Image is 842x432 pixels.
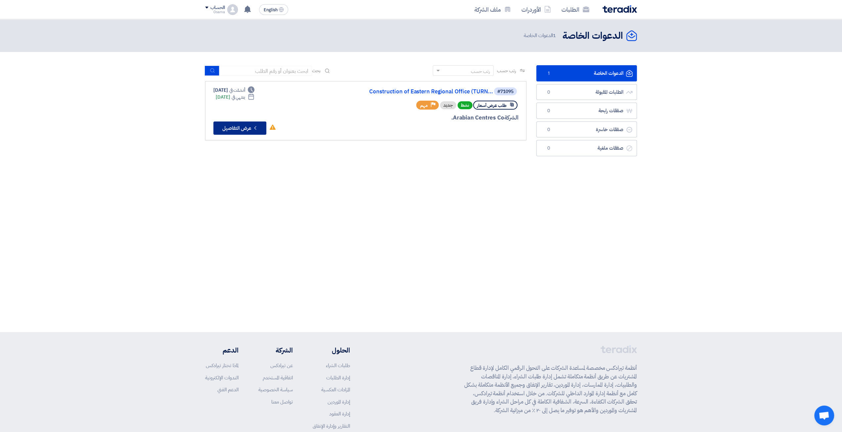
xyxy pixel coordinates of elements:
[206,362,239,369] a: لماذا تختار تيرادكس
[258,386,293,393] a: سياسة الخصوصية
[523,32,557,39] span: الدعوات الخاصة
[516,2,556,17] a: الأوردرات
[205,374,239,381] a: الندوات الإلكترونية
[562,29,623,42] h2: الدعوات الخاصة
[258,345,293,355] li: الشركة
[497,67,516,74] span: رتب حسب
[328,398,350,406] a: إدارة الموردين
[477,102,507,109] span: طلب عرض أسعار
[231,94,245,101] span: ينتهي في
[321,386,350,393] a: المزادات العكسية
[504,114,518,122] span: الشركة
[205,10,225,14] div: Osama
[213,87,254,94] div: [DATE]
[545,126,553,133] span: 0
[602,5,637,13] img: Teradix logo
[536,103,637,119] a: صفقات رابحة0
[545,70,553,77] span: 1
[458,101,472,109] span: نشط
[259,4,288,15] button: English
[359,114,518,122] div: Arabian Centres Co.
[553,32,556,39] span: 1
[229,87,245,94] span: أنشئت في
[360,89,493,95] a: Construction of Eastern Regional Office (TURN...
[497,89,513,94] div: #71095
[313,345,350,355] li: الحلول
[313,422,350,430] a: التقارير وإدارة الإنفاق
[471,68,490,75] div: رتب حسب
[326,374,350,381] a: إدارة الطلبات
[263,8,277,12] span: English
[219,66,312,76] input: ابحث بعنوان أو رقم الطلب
[205,345,239,355] li: الدعم
[536,140,637,156] a: صفقات ملغية0
[312,67,321,74] span: بحث
[329,410,350,417] a: إدارة العقود
[210,5,225,11] div: الحساب
[545,145,553,152] span: 0
[536,84,637,100] a: الطلبات المقبولة0
[263,374,293,381] a: اتفاقية المستخدم
[536,121,637,138] a: صفقات خاسرة0
[545,108,553,114] span: 0
[464,364,637,414] p: أنظمة تيرادكس مخصصة لمساعدة الشركات على التحول الرقمي الكامل لإدارة قطاع المشتريات عن طريق أنظمة ...
[270,362,293,369] a: عن تيرادكس
[440,101,456,109] div: جديد
[213,121,266,135] button: عرض التفاصيل
[814,406,834,425] a: Open chat
[326,362,350,369] a: طلبات الشراء
[217,386,239,393] a: الدعم الفني
[227,4,238,15] img: profile_test.png
[556,2,595,17] a: الطلبات
[216,94,254,101] div: [DATE]
[469,2,516,17] a: ملف الشركة
[271,398,293,406] a: تواصل معنا
[536,65,637,81] a: الدعوات الخاصة1
[420,102,428,109] span: مهم
[545,89,553,96] span: 0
